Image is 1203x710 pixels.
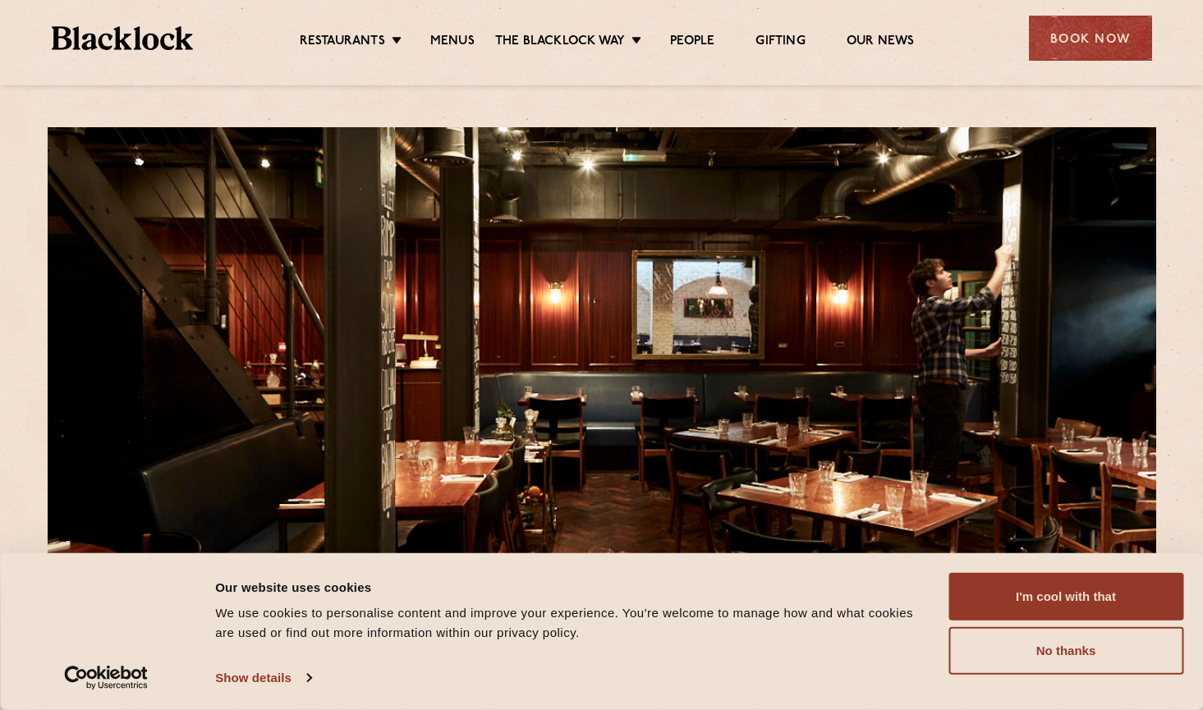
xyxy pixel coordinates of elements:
[34,666,178,690] a: Usercentrics Cookiebot - opens in a new window
[948,573,1183,621] button: I'm cool with that
[300,34,385,52] a: Restaurants
[215,577,930,597] div: Our website uses cookies
[1029,16,1152,61] div: Book Now
[495,34,625,52] a: The Blacklock Way
[948,627,1183,675] button: No thanks
[52,26,194,50] img: BL_Textured_Logo-footer-cropped.svg
[847,34,915,52] a: Our News
[430,34,475,52] a: Menus
[215,666,310,690] a: Show details
[670,34,714,52] a: People
[215,603,930,643] div: We use cookies to personalise content and improve your experience. You're welcome to manage how a...
[755,34,805,52] a: Gifting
